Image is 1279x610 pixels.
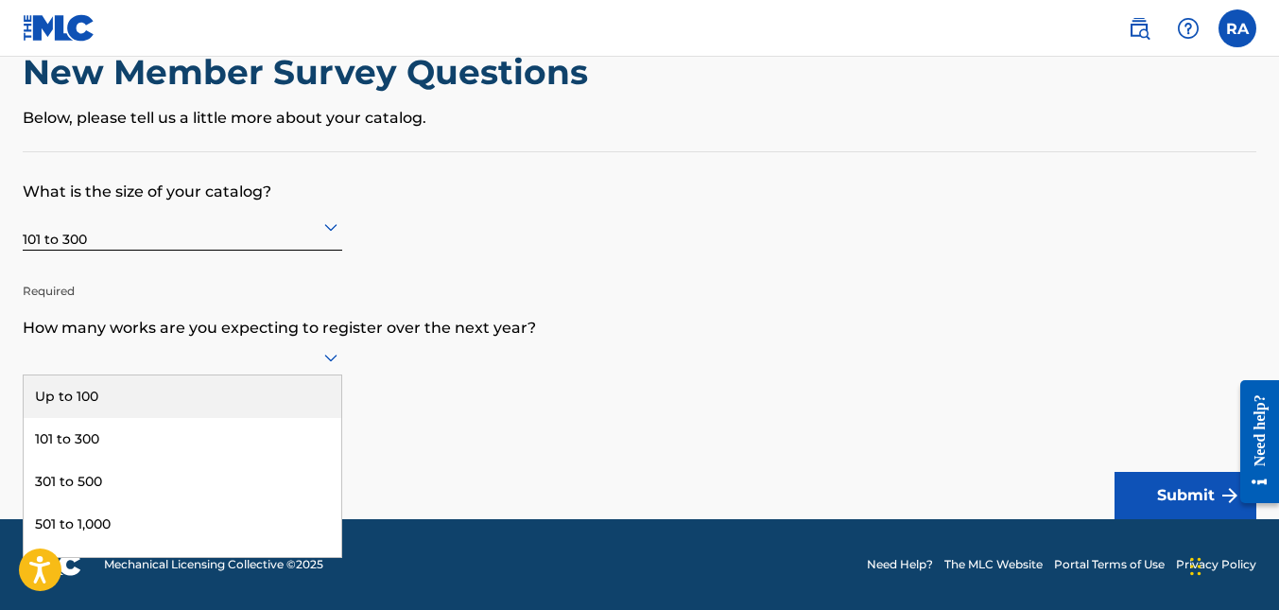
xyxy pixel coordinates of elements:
a: Public Search [1120,9,1158,47]
p: What is the size of your catalog? [23,152,1256,203]
div: User Menu [1219,9,1256,47]
div: Up to 100 [24,375,341,418]
div: 101 to 300 [23,203,342,250]
div: Drag [1190,538,1201,595]
div: 1,001 to 10,000 [24,546,341,588]
a: Portal Terms of Use [1054,556,1165,573]
span: Mechanical Licensing Collective © 2025 [104,556,323,573]
iframe: Chat Widget [1184,519,1279,610]
div: 501 to 1,000 [24,503,341,546]
iframe: Resource Center [1226,366,1279,518]
a: The MLC Website [944,556,1043,573]
img: MLC Logo [23,14,95,42]
div: Help [1169,9,1207,47]
p: Required [23,254,342,300]
a: Need Help? [867,556,933,573]
a: Privacy Policy [1176,556,1256,573]
p: Below, please tell us a little more about your catalog. [23,107,1256,130]
h2: New Member Survey Questions [23,51,597,94]
img: help [1177,17,1200,40]
img: search [1128,17,1150,40]
div: 301 to 500 [24,461,341,503]
p: How many works are you expecting to register over the next year? [23,288,1256,340]
button: Submit [1115,472,1256,519]
img: f7272a7cc735f4ea7f67.svg [1219,484,1241,507]
div: 101 to 300 [24,418,341,461]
